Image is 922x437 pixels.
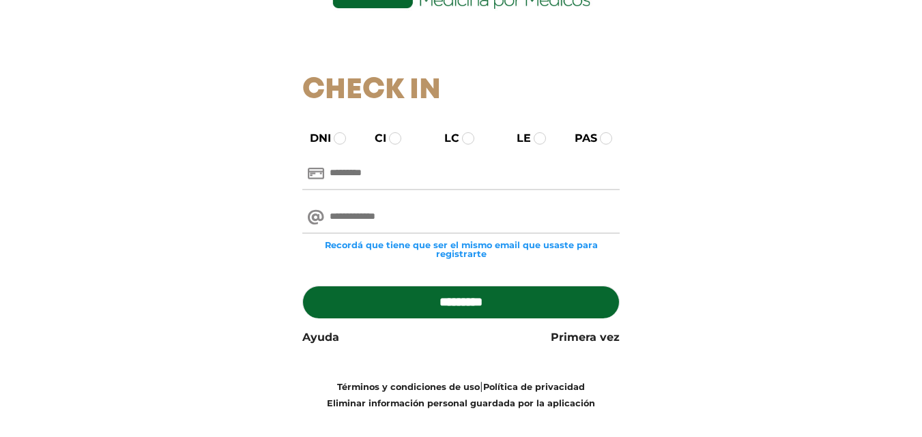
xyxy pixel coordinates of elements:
[362,130,386,147] label: CI
[562,130,597,147] label: PAS
[551,329,620,346] a: Primera vez
[327,398,595,408] a: Eliminar información personal guardada por la aplicación
[298,130,331,147] label: DNI
[302,241,620,258] small: Recordá que tiene que ser el mismo email que usaste para registrarte
[292,378,630,411] div: |
[432,130,459,147] label: LC
[483,382,585,392] a: Política de privacidad
[302,329,339,346] a: Ayuda
[302,74,620,108] h1: Check In
[337,382,480,392] a: Términos y condiciones de uso
[504,130,531,147] label: LE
